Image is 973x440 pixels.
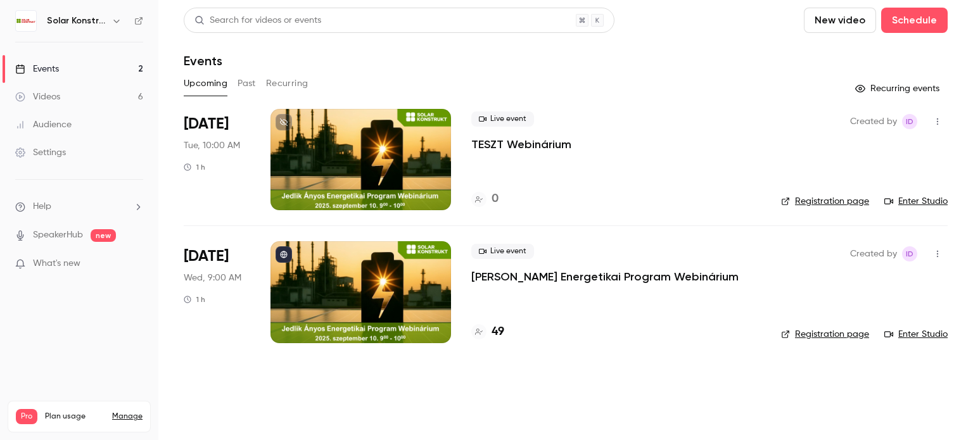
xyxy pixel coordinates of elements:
button: Recurring events [849,79,948,99]
h1: Events [184,53,222,68]
a: Manage [112,412,143,422]
div: Settings [15,146,66,159]
a: 49 [471,324,504,341]
h4: 0 [492,191,499,208]
button: Past [238,73,256,94]
span: new [91,229,116,242]
div: 1 h [184,162,205,172]
h4: 49 [492,324,504,341]
span: ID [906,114,913,129]
h6: Solar Konstrukt Kft. [47,15,106,27]
a: 0 [471,191,499,208]
a: [PERSON_NAME] Energetikai Program Webinárium [471,269,739,284]
button: Upcoming [184,73,227,94]
div: Search for videos or events [194,14,321,27]
div: Sep 2 Tue, 10:00 AM (Europe/Budapest) [184,109,250,210]
li: help-dropdown-opener [15,200,143,213]
span: [DATE] [184,114,229,134]
a: Registration page [781,328,869,341]
a: Enter Studio [884,195,948,208]
button: Schedule [881,8,948,33]
span: Wed, 9:00 AM [184,272,241,284]
span: What's new [33,257,80,270]
span: [DATE] [184,246,229,267]
div: Events [15,63,59,75]
button: New video [804,8,876,33]
a: SpeakerHub [33,229,83,242]
span: Help [33,200,51,213]
div: Sep 10 Wed, 9:00 AM (Europe/Budapest) [184,241,250,343]
span: Created by [850,246,897,261]
a: Registration page [781,195,869,208]
span: Created by [850,114,897,129]
span: Plan usage [45,412,105,422]
span: Istvan Dobo [902,246,917,261]
img: Solar Konstrukt Kft. [16,11,36,31]
span: ID [906,246,913,261]
span: Pro [16,409,37,424]
a: Enter Studio [884,328,948,341]
div: 1 h [184,294,205,305]
a: TESZT Webinárium [471,137,571,152]
div: Audience [15,118,72,131]
span: Live event [471,244,534,259]
span: Tue, 10:00 AM [184,139,240,152]
span: Istvan Dobo [902,114,917,129]
span: Live event [471,111,534,127]
button: Recurring [266,73,308,94]
div: Videos [15,91,60,103]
